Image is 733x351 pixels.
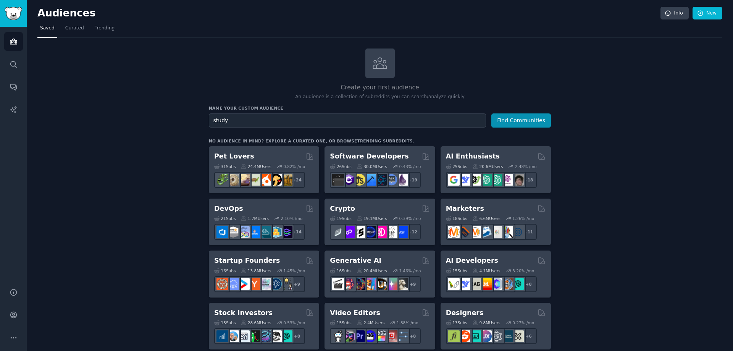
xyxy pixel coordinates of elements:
img: LangChain [448,278,460,290]
img: DeepSeek [459,278,470,290]
p: An audience is a collection of subreddits you can search/analyze quickly [209,94,551,100]
img: platformengineering [259,226,271,238]
div: 19.1M Users [357,216,387,221]
img: ethfinance [332,226,344,238]
div: 13 Sub s [446,320,467,325]
div: 1.88 % /mo [397,320,418,325]
h2: Video Editors [330,308,380,318]
div: + 12 [405,224,421,240]
div: 6.6M Users [473,216,501,221]
div: 0.27 % /mo [512,320,534,325]
input: Pick a short name, like "Digital Marketers" or "Movie-Goers" [209,113,486,128]
img: reactnative [375,174,387,186]
div: 2.10 % /mo [281,216,303,221]
div: 2.48 % /mo [515,164,537,169]
h2: Generative AI [330,256,381,265]
img: software [332,174,344,186]
img: logodesign [459,330,470,342]
img: ArtificalIntelligence [512,174,524,186]
h2: Designers [446,308,484,318]
img: Docker_DevOps [238,226,250,238]
div: 16 Sub s [214,268,236,273]
img: aivideo [332,278,344,290]
img: dalle2 [343,278,355,290]
div: + 18 [521,172,537,188]
img: premiere [354,330,365,342]
a: Curated [63,22,87,38]
img: chatgpt_promptDesign [480,174,492,186]
img: Youtubevideo [386,330,397,342]
img: ValueInvesting [227,330,239,342]
img: userexperience [491,330,502,342]
h2: Software Developers [330,152,408,161]
h2: AI Enthusiasts [446,152,500,161]
img: typography [448,330,460,342]
img: editors [343,330,355,342]
img: chatgpt_prompts_ [491,174,502,186]
h2: Create your first audience [209,83,551,92]
div: 18 Sub s [446,216,467,221]
img: AIDevelopersSociety [512,278,524,290]
img: Trading [249,330,260,342]
img: googleads [491,226,502,238]
img: Entrepreneurship [270,278,282,290]
div: + 11 [521,224,537,240]
img: DevOpsLinks [249,226,260,238]
div: No audience in mind? Explore a curated one, or browse . [209,138,414,144]
span: Curated [65,25,84,32]
div: + 8 [405,328,421,344]
img: SaaS [227,278,239,290]
img: Rag [469,278,481,290]
div: + 14 [289,224,305,240]
div: 1.45 % /mo [283,268,305,273]
img: ycombinator [249,278,260,290]
img: azuredevops [216,226,228,238]
div: + 24 [289,172,305,188]
h2: Crypto [330,204,355,214]
img: GoogleGeminiAI [448,174,460,186]
img: EntrepreneurRideAlong [216,278,228,290]
div: 30.0M Users [357,164,387,169]
div: 20.4M Users [357,268,387,273]
div: 2.4M Users [357,320,385,325]
div: 28.6M Users [241,320,271,325]
img: defiblockchain [375,226,387,238]
img: AskMarketing [469,226,481,238]
img: swingtrading [270,330,282,342]
img: CryptoNews [386,226,397,238]
div: 31 Sub s [214,164,236,169]
img: UI_Design [469,330,481,342]
div: 20.6M Users [473,164,503,169]
img: UX_Design [512,330,524,342]
div: + 9 [289,276,305,292]
h2: Stock Investors [214,308,273,318]
div: 0.43 % /mo [399,164,421,169]
img: UXDesign [480,330,492,342]
div: 24.4M Users [241,164,271,169]
img: ethstaker [354,226,365,238]
img: leopardgeckos [238,174,250,186]
div: 1.7M Users [241,216,269,221]
h2: AI Developers [446,256,498,265]
h2: Audiences [37,7,660,19]
img: bigseo [459,226,470,238]
h2: Startup Founders [214,256,280,265]
a: Info [660,7,689,20]
img: OpenSourceAI [491,278,502,290]
img: postproduction [396,330,408,342]
img: growmybusiness [281,278,292,290]
span: Trending [95,25,115,32]
img: Emailmarketing [480,226,492,238]
div: 0.82 % /mo [283,164,305,169]
img: starryai [386,278,397,290]
img: dividends [216,330,228,342]
img: learndesign [501,330,513,342]
img: AItoolsCatalog [469,174,481,186]
h3: Name your custom audience [209,105,551,111]
img: web3 [364,226,376,238]
img: defi_ [396,226,408,238]
img: VideoEditors [364,330,376,342]
div: + 8 [289,328,305,344]
div: + 8 [521,276,537,292]
img: herpetology [216,174,228,186]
